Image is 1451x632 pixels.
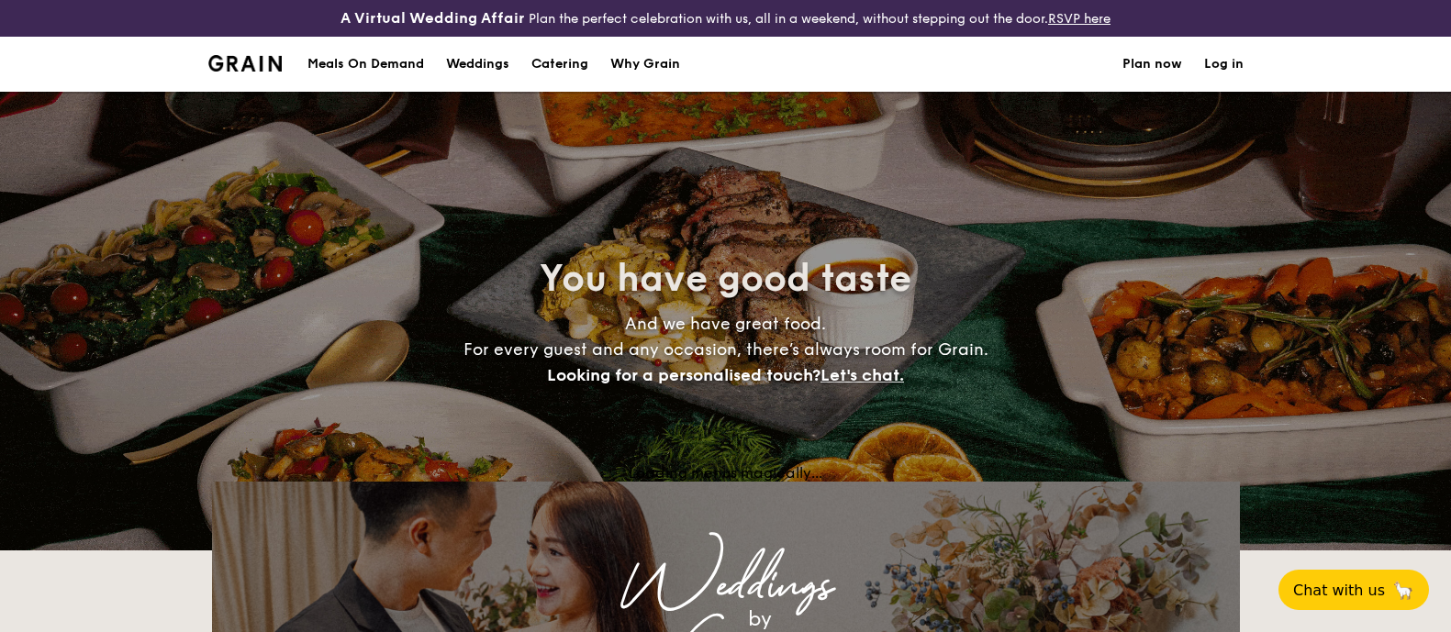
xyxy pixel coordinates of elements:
a: Catering [520,37,599,92]
span: And we have great food. For every guest and any occasion, there’s always room for Grain. [463,314,988,385]
a: Log in [1204,37,1244,92]
div: Weddings [374,570,1078,603]
span: Chat with us [1293,582,1385,599]
div: Weddings [446,37,509,92]
h4: A Virtual Wedding Affair [340,7,525,29]
span: 🦙 [1392,580,1414,601]
a: Why Grain [599,37,691,92]
div: Plan the perfect celebration with us, all in a weekend, without stepping out the door. [242,7,1210,29]
a: Weddings [435,37,520,92]
span: Let's chat. [820,365,904,385]
button: Chat with us🦙 [1278,570,1429,610]
span: You have good taste [540,257,911,301]
span: Looking for a personalised touch? [547,365,820,385]
div: Loading menus magically... [212,464,1240,482]
h1: Catering [531,37,588,92]
div: Why Grain [610,37,680,92]
a: Meals On Demand [296,37,435,92]
a: Logotype [208,55,283,72]
a: RSVP here [1048,11,1111,27]
a: Plan now [1122,37,1182,92]
div: Meals On Demand [307,37,424,92]
img: Grain [208,55,283,72]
